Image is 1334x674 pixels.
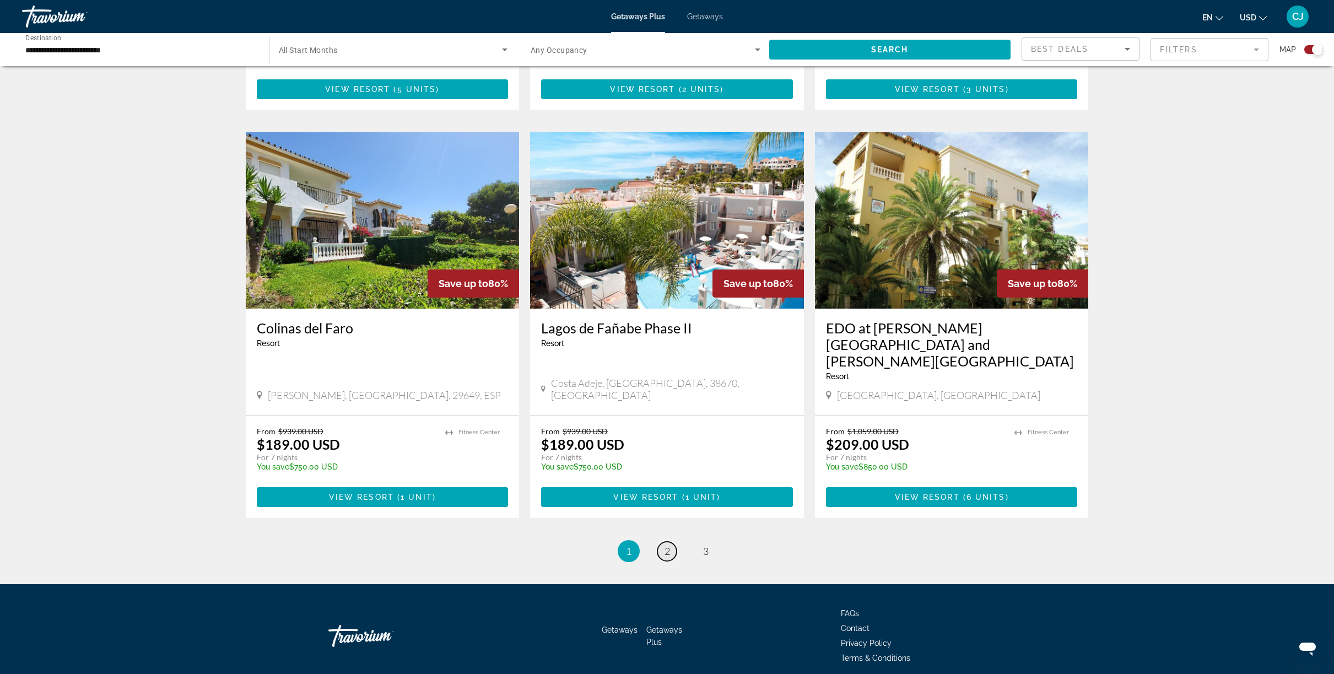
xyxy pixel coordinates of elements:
span: View Resort [895,85,960,94]
a: View Resort(3 units) [826,79,1078,99]
span: 6 units [966,493,1006,502]
span: [GEOGRAPHIC_DATA], [GEOGRAPHIC_DATA] [837,389,1040,401]
span: Search [871,45,909,54]
nav: Pagination [246,540,1089,562]
span: $1,059.00 USD [847,427,899,436]
img: ii_lgt1.jpg [530,132,804,309]
span: Best Deals [1031,45,1088,53]
span: 1 [626,545,631,557]
span: ( ) [390,85,439,94]
span: View Resort [895,493,960,502]
span: $939.00 USD [278,427,323,436]
p: For 7 nights [257,452,435,462]
span: USD [1240,13,1256,22]
span: ( ) [960,493,1009,502]
span: View Resort [613,493,678,502]
mat-select: Sort by [1031,42,1130,56]
span: 1 unit [401,493,433,502]
a: Getaways Plus [646,626,682,646]
img: ii_ead1.jpg [815,132,1089,309]
span: 3 units [966,85,1006,94]
button: View Resort(2 units) [541,79,793,99]
p: $850.00 USD [826,462,1004,471]
a: Getaways [602,626,638,634]
a: Lagos de Fañabe Phase II [541,320,793,336]
span: All Start Months [279,46,338,55]
button: Filter [1151,37,1268,62]
span: Destination [25,34,61,41]
div: 80% [997,269,1088,298]
a: Travorium [22,2,132,31]
span: 2 [665,545,670,557]
span: From [541,427,560,436]
div: 80% [712,269,804,298]
p: $189.00 USD [257,436,340,452]
button: Change language [1202,9,1223,25]
button: Change currency [1240,9,1267,25]
button: View Resort(6 units) [826,487,1078,507]
img: ii_cdf1.jpg [246,132,520,309]
a: Travorium [328,619,439,653]
span: You save [257,462,289,471]
span: Any Occupancy [531,46,587,55]
span: View Resort [610,85,675,94]
span: ( ) [676,85,724,94]
span: Resort [826,372,849,381]
span: [PERSON_NAME], [GEOGRAPHIC_DATA], 29649, ESP [268,389,501,401]
span: Costa Adeje, [GEOGRAPHIC_DATA], 38670, [GEOGRAPHIC_DATA] [551,377,792,401]
h3: Colinas del Faro [257,320,509,336]
span: From [826,427,845,436]
button: View Resort(1 unit) [257,487,509,507]
button: User Menu [1283,5,1312,28]
span: View Resort [325,85,390,94]
a: Getaways [687,12,723,21]
a: Privacy Policy [841,639,892,648]
div: 80% [428,269,519,298]
span: ( ) [394,493,436,502]
span: 1 unit [685,493,717,502]
a: Getaways Plus [611,12,665,21]
span: 5 units [397,85,436,94]
span: Fitness Center [458,429,500,436]
span: From [257,427,276,436]
p: $189.00 USD [541,436,624,452]
span: Resort [257,339,280,348]
button: Search [769,40,1011,60]
p: $750.00 USD [257,462,435,471]
a: EDO at [PERSON_NAME][GEOGRAPHIC_DATA] and [PERSON_NAME][GEOGRAPHIC_DATA] [826,320,1078,369]
a: Terms & Conditions [841,654,910,662]
span: You save [826,462,858,471]
span: 2 units [682,85,721,94]
span: Save up to [723,278,773,289]
span: $939.00 USD [563,427,608,436]
span: Save up to [1008,278,1057,289]
span: 3 [703,545,709,557]
p: For 7 nights [826,452,1004,462]
p: $750.00 USD [541,462,782,471]
span: Fitness Center [1028,429,1069,436]
a: Contact [841,624,869,633]
span: Save up to [439,278,488,289]
span: ( ) [679,493,721,502]
button: View Resort(1 unit) [541,487,793,507]
span: Resort [541,339,564,348]
a: View Resort(5 units) [257,79,509,99]
span: View Resort [329,493,394,502]
iframe: Button to launch messaging window [1290,630,1325,665]
span: Map [1279,42,1296,57]
p: For 7 nights [541,452,782,462]
a: FAQs [841,609,859,618]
